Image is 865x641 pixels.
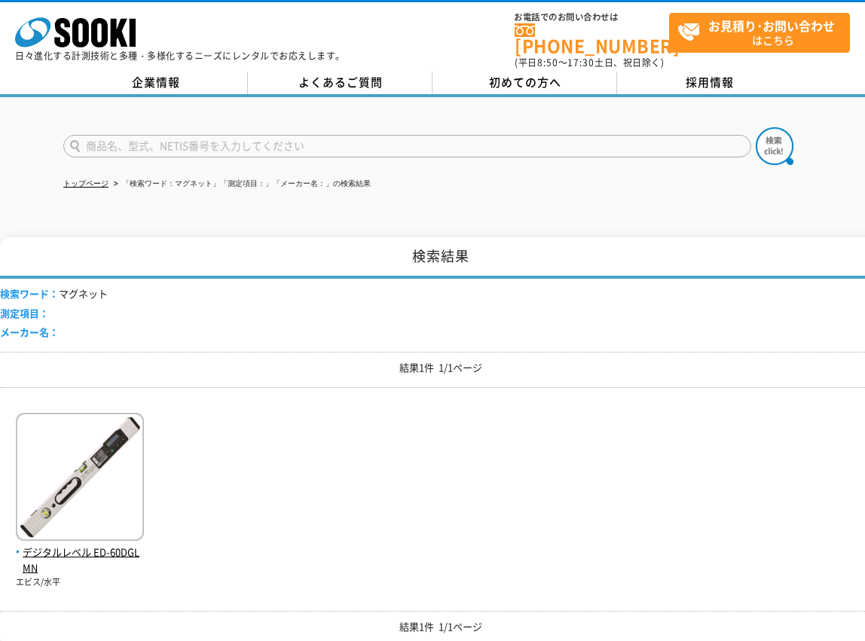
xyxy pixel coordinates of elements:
[63,135,751,157] input: 商品名、型式、NETIS番号を入力してください
[16,545,144,576] span: デジタルレベル ED-60DGLMN
[16,413,144,545] img: ED-60DGLMN
[677,14,849,51] span: はこちら
[111,176,371,192] li: 「検索ワード：マグネット」「測定項目：」「メーカー名：」の検索結果
[15,51,345,60] p: 日々進化する計測技術と多種・多様化するニーズにレンタルでお応えします。
[63,179,109,188] a: トップページ
[248,72,432,94] a: よくあるご質問
[708,17,835,35] strong: お見積り･お問い合わせ
[16,576,144,589] p: エビス/水平
[63,72,248,94] a: 企業情報
[432,72,617,94] a: 初めての方へ
[515,23,669,54] a: [PHONE_NUMBER]
[515,13,669,22] span: お電話でのお問い合わせは
[16,529,144,575] a: デジタルレベル ED-60DGLMN
[756,127,793,165] img: btn_search.png
[669,13,850,53] a: お見積り･お問い合わせはこちら
[617,72,802,94] a: 採用情報
[567,56,594,69] span: 17:30
[537,56,558,69] span: 8:50
[489,74,561,90] span: 初めての方へ
[515,56,664,69] span: (平日 ～ 土日、祝日除く)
